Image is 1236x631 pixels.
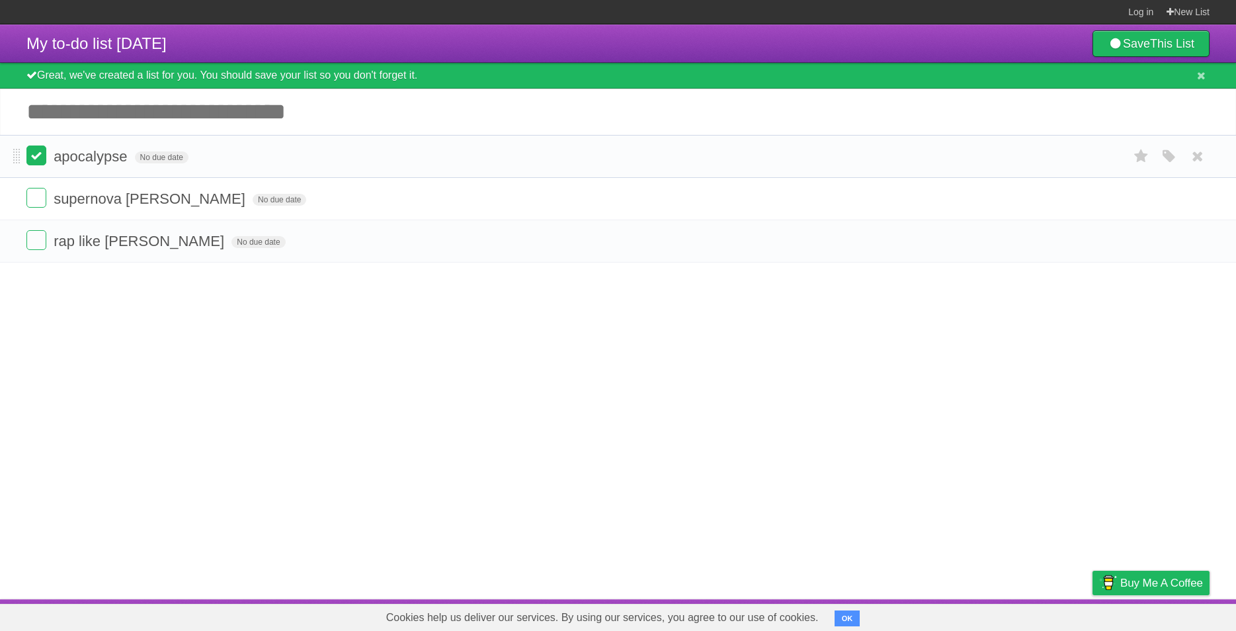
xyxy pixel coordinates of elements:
[54,233,227,249] span: rap like [PERSON_NAME]
[253,194,306,206] span: No due date
[1092,571,1210,595] a: Buy me a coffee
[1129,146,1154,167] label: Star task
[26,34,167,52] span: My to-do list [DATE]
[135,151,188,163] span: No due date
[1150,37,1194,50] b: This List
[835,610,860,626] button: OK
[1099,571,1117,594] img: Buy me a coffee
[373,605,832,631] span: Cookies help us deliver our services. By using our services, you agree to our use of cookies.
[54,148,130,165] span: apocalypse
[1030,603,1059,628] a: Terms
[917,603,944,628] a: About
[26,146,46,165] label: Done
[54,190,249,207] span: supernova [PERSON_NAME]
[26,230,46,250] label: Done
[26,188,46,208] label: Done
[231,236,285,248] span: No due date
[1120,571,1203,595] span: Buy me a coffee
[1092,30,1210,57] a: SaveThis List
[960,603,1014,628] a: Developers
[1126,603,1210,628] a: Suggest a feature
[1075,603,1110,628] a: Privacy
